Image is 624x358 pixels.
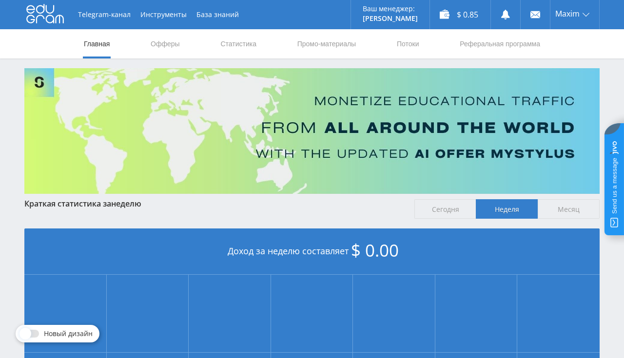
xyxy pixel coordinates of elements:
[351,239,399,262] span: $ 0.00
[476,199,538,219] span: Неделя
[111,198,141,209] span: неделю
[459,29,541,58] a: Реферальная программа
[538,199,600,219] span: Месяц
[396,29,420,58] a: Потоки
[555,10,580,18] span: Maxim
[363,5,418,13] p: Ваш менеджер:
[296,29,357,58] a: Промо-материалы
[219,29,257,58] a: Статистика
[44,330,93,338] span: Новый дизайн
[83,29,111,58] a: Главная
[24,199,405,208] div: Краткая статистика за
[414,199,476,219] span: Сегодня
[150,29,181,58] a: Офферы
[363,15,418,22] p: [PERSON_NAME]
[24,228,600,275] div: Доход за неделю составляет
[24,68,600,194] img: Banner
